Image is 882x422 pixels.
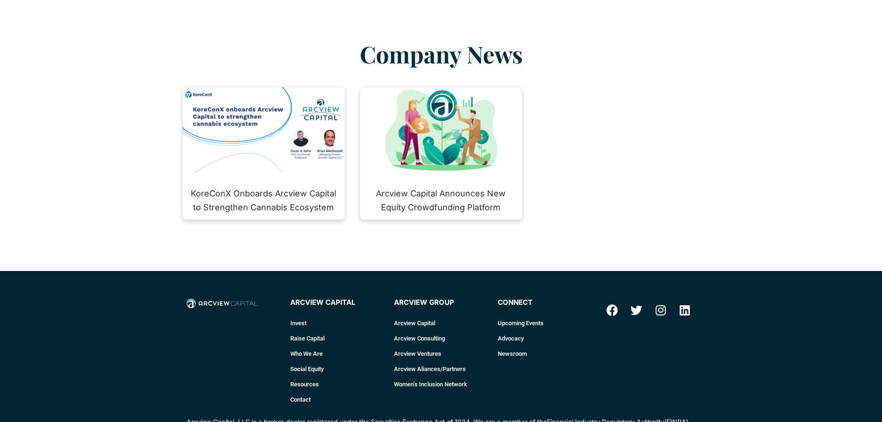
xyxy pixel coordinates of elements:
[290,361,385,377] a: Social Equity
[191,189,336,213] a: KoreConX Onboards Arcview Capital to Strengthen Cannabis Ecosystem
[498,299,592,307] h4: connect
[290,315,385,331] a: Invest
[394,361,488,377] a: Arcview Aliances/Partners
[394,331,488,346] a: Arcview Consulting
[290,299,385,307] h4: Arcview Capital
[498,315,592,331] a: Upcoming Events
[290,331,385,346] a: Raise Capital
[394,377,488,392] a: Women’s Inclusion Network
[290,392,385,407] a: Contact
[498,346,592,361] a: Newsroom
[394,299,488,307] h4: Arcview Group
[394,315,488,331] a: Arcview Capital
[182,40,701,68] h2: Company News
[498,331,592,346] a: Advocacy
[290,346,385,361] a: Who We Are
[376,189,506,213] a: Arcview Capital Announces New Equity Crowdfunding Platform
[394,346,488,361] a: Arcview Ventures
[290,377,385,392] a: Resources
